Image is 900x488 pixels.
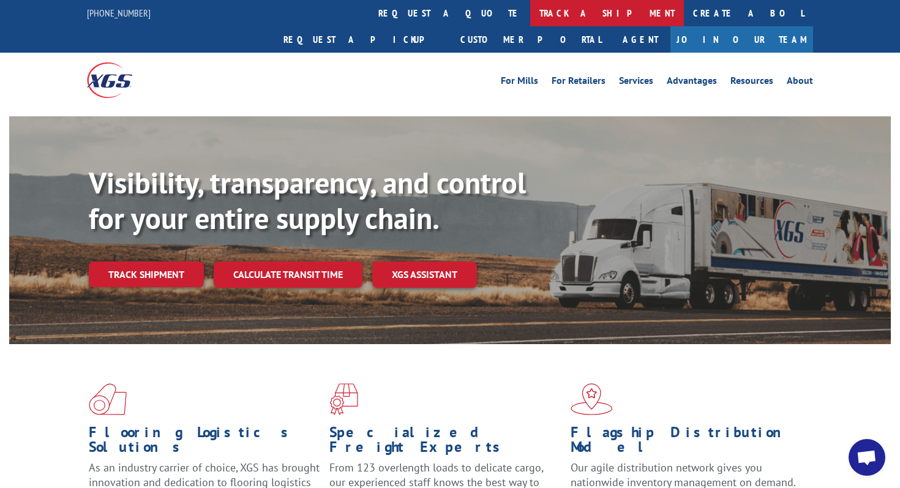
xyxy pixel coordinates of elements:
[89,425,320,460] h1: Flooring Logistics Solutions
[730,76,773,89] a: Resources
[214,261,362,288] a: Calculate transit time
[619,76,653,89] a: Services
[571,383,613,415] img: xgs-icon-flagship-distribution-model-red
[87,7,151,19] a: [PHONE_NUMBER]
[89,261,204,287] a: Track shipment
[89,383,127,415] img: xgs-icon-total-supply-chain-intelligence-red
[787,76,813,89] a: About
[667,76,717,89] a: Advantages
[372,261,477,288] a: XGS ASSISTANT
[274,26,451,53] a: Request a pickup
[329,425,561,460] h1: Specialized Freight Experts
[670,26,813,53] a: Join Our Team
[501,76,538,89] a: For Mills
[571,425,802,460] h1: Flagship Distribution Model
[849,439,885,476] a: Open chat
[610,26,670,53] a: Agent
[89,163,526,237] b: Visibility, transparency, and control for your entire supply chain.
[451,26,610,53] a: Customer Portal
[552,76,606,89] a: For Retailers
[329,383,358,415] img: xgs-icon-focused-on-flooring-red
